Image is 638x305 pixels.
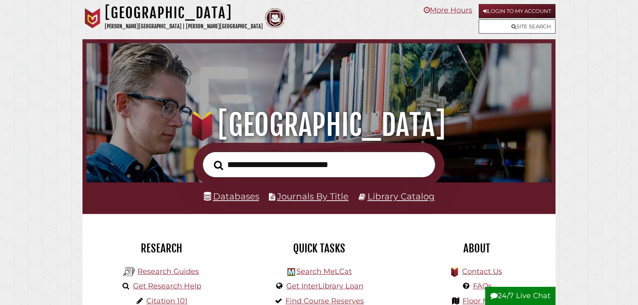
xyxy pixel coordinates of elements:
[210,158,227,173] button: Search
[214,160,223,170] i: Search
[246,241,392,255] h2: Quick Tasks
[287,268,295,276] img: Hekman Library Logo
[105,22,263,31] p: [PERSON_NAME][GEOGRAPHIC_DATA] | [PERSON_NAME][GEOGRAPHIC_DATA]
[137,267,199,276] a: Research Guides
[82,8,103,28] img: Calvin University
[479,19,556,34] a: Site Search
[286,282,363,290] a: Get InterLibrary Loan
[424,6,472,15] a: More Hours
[277,191,349,201] a: Journals By Title
[462,267,502,276] a: Contact Us
[404,241,549,255] h2: About
[265,8,285,28] img: Calvin Theological Seminary
[479,4,556,18] a: Login to My Account
[204,191,259,201] a: Databases
[123,266,135,278] img: Hekman Library Logo
[96,107,542,143] h1: [GEOGRAPHIC_DATA]
[133,282,201,290] a: Get Research Help
[89,241,234,255] h2: Research
[473,282,492,290] a: FAQs
[296,267,352,276] a: Search MeLCat
[368,191,435,201] a: Library Catalog
[105,4,263,22] h1: [GEOGRAPHIC_DATA]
